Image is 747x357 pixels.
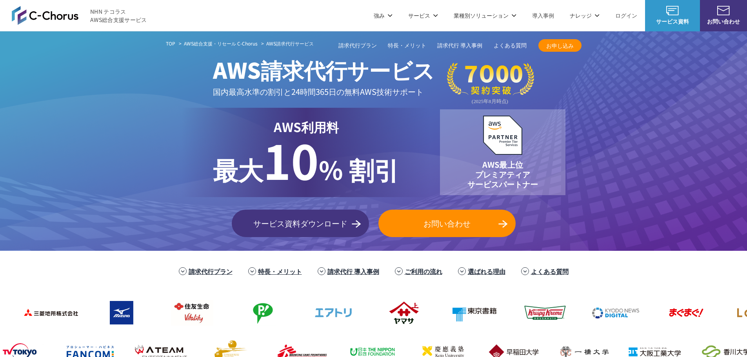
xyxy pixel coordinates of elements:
[166,40,175,47] a: TOP
[645,17,700,25] span: サービス資料
[405,266,442,276] a: ご利用の流れ
[666,6,679,15] img: AWS総合支援サービス C-Chorus サービス資料
[366,297,429,328] img: ヤマサ醤油
[447,63,534,105] img: 契約件数
[84,297,147,328] img: ミズノ
[454,11,516,20] p: 業種別ソリューション
[90,7,147,24] span: NHN テコラス AWS総合支援サービス
[154,297,217,328] img: 住友生命保険相互
[538,39,582,52] a: お申し込み
[184,40,258,47] a: AWS総合支援・リセール C-Chorus
[578,297,641,328] img: 共同通信デジタル
[258,266,302,276] a: 特長・メリット
[538,42,582,50] span: お申し込み
[213,54,434,85] span: AWS請求代行サービス
[507,297,570,328] img: クリスピー・クリーム・ドーナツ
[213,151,263,187] span: 最大
[232,217,369,229] span: サービス資料ダウンロード
[483,116,522,155] img: AWSプレミアティアサービスパートナー
[570,11,600,20] p: ナレッジ
[378,217,516,229] span: お問い合わせ
[468,266,505,276] a: 選ばれる理由
[374,11,393,20] p: 強み
[717,6,730,15] img: お問い合わせ
[296,297,358,328] img: エアトリ
[189,266,233,276] a: 請求代行プラン
[700,17,747,25] span: お問い合わせ
[531,266,569,276] a: よくある質問
[266,40,314,47] span: AWS請求代行サービス
[388,42,426,50] a: 特長・メリット
[615,11,637,20] a: ログイン
[467,159,538,189] p: AWS最上位 プレミアティア サービスパートナー
[232,210,369,237] a: サービス資料ダウンロード
[437,42,483,50] a: 請求代行 導入事例
[649,297,711,328] img: まぐまぐ
[225,297,288,328] img: フジモトHD
[532,11,554,20] a: 導入事例
[327,266,379,276] a: 請求代行 導入事例
[12,6,147,25] a: AWS総合支援サービス C-Chorus NHN テコラスAWS総合支援サービス
[494,42,527,50] a: よくある質問
[338,42,377,50] a: 請求代行プラン
[213,117,399,136] p: AWS利用料
[378,210,516,237] a: お問い合わせ
[408,11,438,20] p: サービス
[213,85,434,98] p: 国内最高水準の割引と 24時間365日の無料AWS技術サポート
[263,125,319,194] span: 10
[13,297,76,328] img: 三菱地所
[213,136,399,188] p: % 割引
[437,297,500,328] img: 東京書籍
[12,6,78,25] img: AWS総合支援サービス C-Chorus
